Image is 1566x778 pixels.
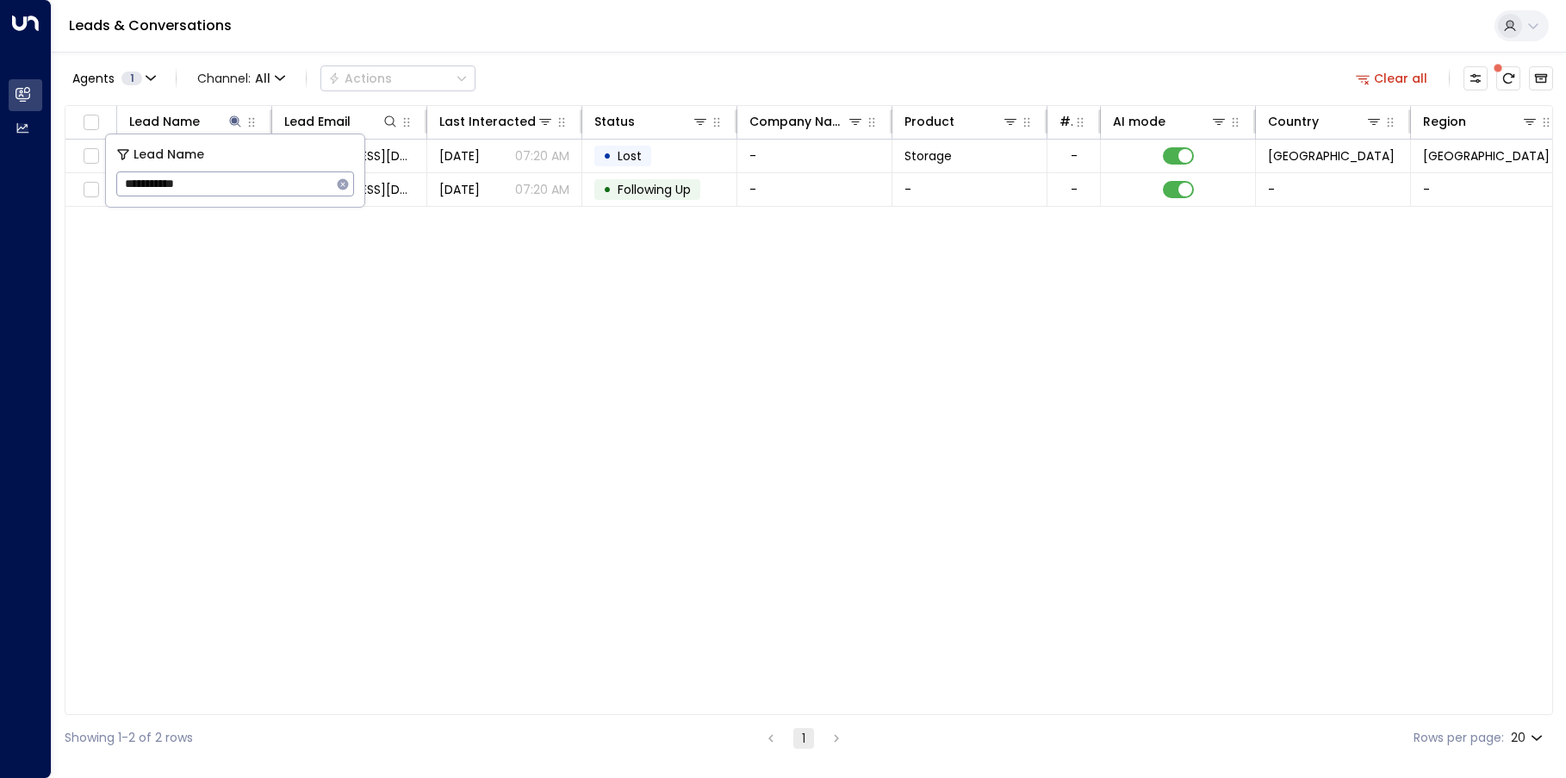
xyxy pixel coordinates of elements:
[1414,729,1504,747] label: Rows per page:
[749,111,864,132] div: Company Name
[1423,111,1466,132] div: Region
[594,111,635,132] div: Status
[1463,66,1488,90] button: Customize
[255,72,270,85] span: All
[69,16,232,35] a: Leads & Conversations
[129,111,200,132] div: Lead Name
[1071,181,1078,198] div: -
[793,728,814,749] button: page 1
[320,65,475,91] div: Button group with a nested menu
[1060,111,1073,132] div: # of people
[760,727,848,749] nav: pagination navigation
[515,147,569,165] p: 07:20 AM
[594,111,709,132] div: Status
[284,111,351,132] div: Lead Email
[1256,173,1411,206] td: -
[72,72,115,84] span: Agents
[904,111,954,132] div: Product
[1071,147,1078,165] div: -
[129,111,244,132] div: Lead Name
[121,72,142,85] span: 1
[1268,111,1383,132] div: Country
[80,146,102,167] span: Toggle select row
[190,66,292,90] button: Channel:All
[190,66,292,90] span: Channel:
[439,111,536,132] div: Last Interacted
[1268,111,1319,132] div: Country
[515,181,569,198] p: 07:20 AM
[904,147,952,165] span: Storage
[904,111,1019,132] div: Product
[1496,66,1520,90] span: There are new threads available. Refresh the grid to view the latest updates.
[1060,111,1091,132] div: # of people
[439,111,554,132] div: Last Interacted
[1423,147,1550,165] span: Shropshire
[1349,66,1435,90] button: Clear all
[439,147,480,165] span: Sep 12, 2025
[1268,147,1395,165] span: United Kingdom
[328,71,392,86] div: Actions
[1511,725,1546,750] div: 20
[65,66,162,90] button: Agents1
[1113,111,1227,132] div: AI mode
[320,65,475,91] button: Actions
[80,179,102,201] span: Toggle select row
[1529,66,1553,90] button: Archived Leads
[603,141,612,171] div: •
[1423,111,1538,132] div: Region
[80,112,102,134] span: Toggle select all
[618,181,691,198] span: Following Up
[603,175,612,204] div: •
[618,147,642,165] span: Lost
[892,173,1047,206] td: -
[1113,111,1165,132] div: AI mode
[439,181,480,198] span: Sep 08, 2025
[134,145,204,165] span: Lead Name
[1411,173,1566,206] td: -
[65,729,193,747] div: Showing 1-2 of 2 rows
[284,111,399,132] div: Lead Email
[749,111,847,132] div: Company Name
[737,173,892,206] td: -
[737,140,892,172] td: -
